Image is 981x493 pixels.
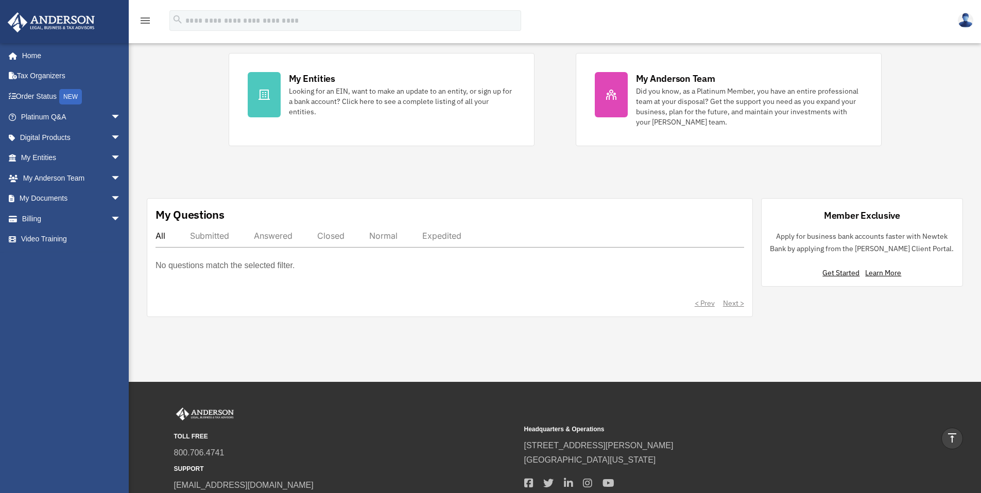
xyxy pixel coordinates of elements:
[156,258,295,273] p: No questions match the selected filter.
[174,431,517,442] small: TOLL FREE
[111,148,131,169] span: arrow_drop_down
[7,188,136,209] a: My Documentsarrow_drop_down
[7,127,136,148] a: Digital Productsarrow_drop_down
[576,53,882,146] a: My Anderson Team Did you know, as a Platinum Member, you have an entire professional team at your...
[289,72,335,85] div: My Entities
[174,481,314,489] a: [EMAIL_ADDRESS][DOMAIN_NAME]
[7,45,131,66] a: Home
[111,208,131,230] span: arrow_drop_down
[172,14,183,25] i: search
[111,188,131,209] span: arrow_drop_down
[139,14,151,27] i: menu
[111,168,131,189] span: arrow_drop_down
[289,86,515,117] div: Looking for an EIN, want to make an update to an entity, or sign up for a bank account? Click her...
[865,268,901,277] a: Learn More
[156,207,225,222] div: My Questions
[229,53,535,146] a: My Entities Looking for an EIN, want to make an update to an entity, or sign up for a bank accoun...
[111,127,131,148] span: arrow_drop_down
[946,432,958,444] i: vertical_align_top
[7,66,136,86] a: Tax Organizers
[422,231,461,241] div: Expedited
[111,107,131,128] span: arrow_drop_down
[524,424,867,435] small: Headquarters & Operations
[524,455,656,464] a: [GEOGRAPHIC_DATA][US_STATE]
[174,408,236,421] img: Anderson Advisors Platinum Portal
[139,18,151,27] a: menu
[156,231,165,241] div: All
[7,148,136,168] a: My Entitiesarrow_drop_down
[369,231,398,241] div: Normal
[190,231,229,241] div: Submitted
[636,86,863,127] div: Did you know, as a Platinum Member, you have an entire professional team at your disposal? Get th...
[7,208,136,229] a: Billingarrow_drop_down
[636,72,715,85] div: My Anderson Team
[524,441,674,450] a: [STREET_ADDRESS][PERSON_NAME]
[7,229,136,250] a: Video Training
[254,231,292,241] div: Answered
[7,107,136,128] a: Platinum Q&Aarrow_drop_down
[174,448,225,457] a: 800.706.4741
[5,12,98,32] img: Anderson Advisors Platinum Portal
[941,428,963,449] a: vertical_align_top
[7,168,136,188] a: My Anderson Teamarrow_drop_down
[824,209,900,222] div: Member Exclusive
[59,89,82,104] div: NEW
[317,231,345,241] div: Closed
[7,86,136,107] a: Order StatusNEW
[174,464,517,474] small: SUPPORT
[958,13,973,28] img: User Pic
[822,268,864,277] a: Get Started
[770,230,954,255] p: Apply for business bank accounts faster with Newtek Bank by applying from the [PERSON_NAME] Clien...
